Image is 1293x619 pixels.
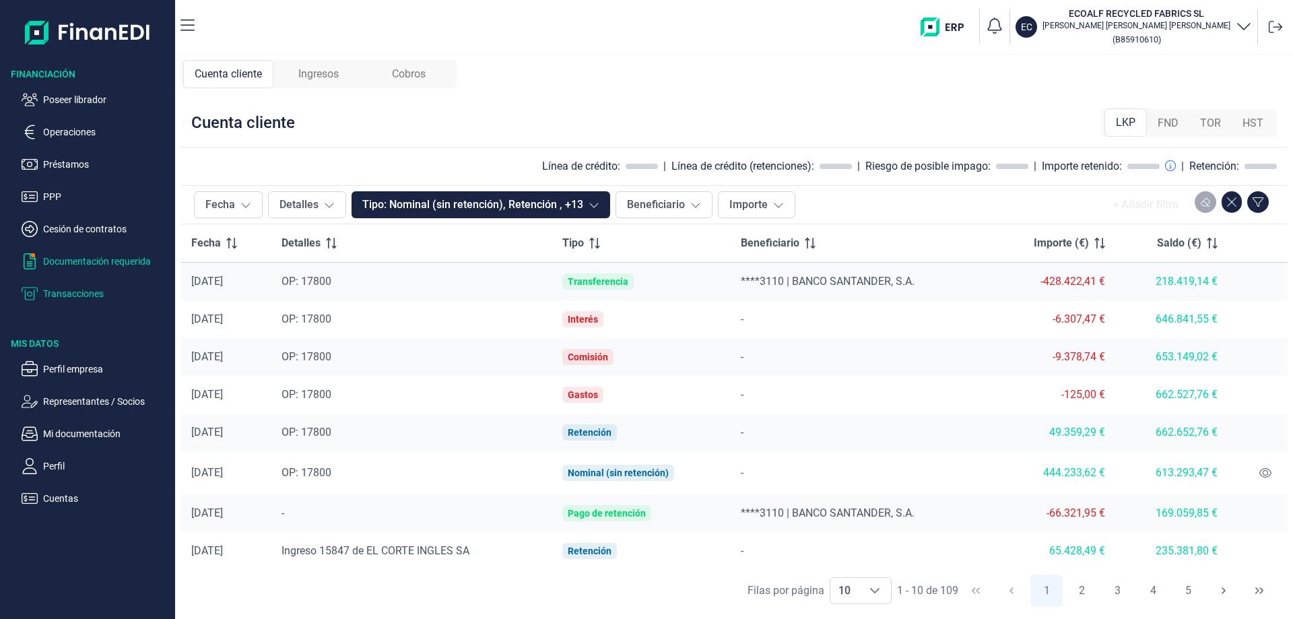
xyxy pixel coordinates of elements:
[1127,544,1217,558] div: 235.381,80 €
[741,235,799,251] span: Beneficiario
[1101,575,1133,607] button: Page 3
[281,350,331,363] span: OP: 17800
[281,466,331,479] span: OP: 17800
[43,458,170,474] p: Perfil
[562,235,584,251] span: Tipo
[191,112,295,133] div: Cuenta cliente
[741,466,743,479] span: -
[392,66,426,82] span: Cobros
[568,427,611,438] div: Retención
[1127,313,1217,326] div: 646.841,55 €
[1003,466,1106,480] div: 444.233,62 €
[1021,20,1032,34] p: EC
[1003,544,1106,558] div: 65.428,49 €
[1034,235,1089,251] span: Importe (€)
[1147,110,1189,137] div: FND
[43,221,170,237] p: Cesión de contratos
[43,253,170,269] p: Documentación requerida
[1066,575,1098,607] button: Page 2
[1189,110,1232,137] div: TOR
[191,544,260,558] div: [DATE]
[191,466,260,480] div: [DATE]
[281,313,331,325] span: OP: 17800
[671,160,814,173] div: Línea de crédito (retenciones):
[1034,158,1036,174] div: |
[43,124,170,140] p: Operaciones
[22,221,170,237] button: Cesión de contratos
[22,189,170,205] button: PPP
[43,426,170,442] p: Mi documentación
[195,66,262,82] span: Cuenta cliente
[568,276,628,287] div: Transferencia
[191,275,260,288] div: [DATE]
[921,18,974,36] img: erp
[741,350,743,363] span: -
[281,544,469,557] span: Ingreso 15847 de EL CORTE INGLES SA
[857,158,860,174] div: |
[1200,115,1221,131] span: TOR
[1042,20,1230,31] p: [PERSON_NAME] [PERSON_NAME] [PERSON_NAME]
[22,458,170,474] button: Perfil
[191,313,260,326] div: [DATE]
[1243,575,1275,607] button: Last Page
[43,490,170,507] p: Cuentas
[960,575,992,607] button: First Page
[1116,115,1135,131] span: LKP
[22,92,170,108] button: Poseer librador
[1207,575,1240,607] button: Next Page
[273,60,364,88] div: Ingresos
[1127,466,1217,480] div: 613.293,47 €
[352,191,610,218] button: Tipo: Nominal (sin retención), Retención , +13
[22,393,170,410] button: Representantes / Socios
[281,388,331,401] span: OP: 17800
[897,585,958,596] span: 1 - 10 de 109
[1030,575,1063,607] button: Page 1
[22,426,170,442] button: Mi documentación
[1157,235,1201,251] span: Saldo (€)
[1189,160,1239,173] div: Retención:
[1127,350,1217,364] div: 653.149,02 €
[25,11,151,54] img: Logo de aplicación
[830,578,859,604] span: 10
[542,160,620,173] div: Línea de crédito:
[43,286,170,302] p: Transacciones
[22,253,170,269] button: Documentación requerida
[741,426,743,438] span: -
[1137,575,1169,607] button: Page 4
[268,191,346,218] button: Detalles
[741,313,743,325] span: -
[1172,575,1205,607] button: Page 5
[1042,7,1230,20] h3: ECOALF RECYCLED FABRICS SL
[22,156,170,172] button: Préstamos
[1232,110,1274,137] div: HST
[568,467,669,478] div: Nominal (sin retención)
[568,546,611,556] div: Retención
[616,191,712,218] button: Beneficiario
[568,352,608,362] div: Comisión
[859,578,891,604] div: Choose
[741,388,743,401] span: -
[741,275,915,288] span: ****3110 | BANCO SANTANDER, S.A.
[741,544,743,557] span: -
[1016,7,1252,47] button: ECECOALF RECYCLED FABRICS SL[PERSON_NAME] [PERSON_NAME] [PERSON_NAME](B85910610)
[43,92,170,108] p: Poseer librador
[194,191,263,218] button: Fecha
[1127,426,1217,439] div: 662.652,76 €
[43,156,170,172] p: Préstamos
[1003,426,1106,439] div: 49.359,29 €
[1003,350,1106,364] div: -9.378,74 €
[568,389,598,400] div: Gastos
[741,507,915,519] span: ****3110 | BANCO SANTANDER, S.A.
[865,160,991,173] div: Riesgo de posible impago:
[191,388,260,401] div: [DATE]
[22,124,170,140] button: Operaciones
[663,158,666,174] div: |
[281,507,284,519] span: -
[281,235,321,251] span: Detalles
[1003,275,1106,288] div: -428.422,41 €
[1003,388,1106,401] div: -125,00 €
[22,286,170,302] button: Transacciones
[1127,275,1217,288] div: 218.419,14 €
[748,583,824,599] div: Filas por página
[1042,160,1122,173] div: Importe retenido:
